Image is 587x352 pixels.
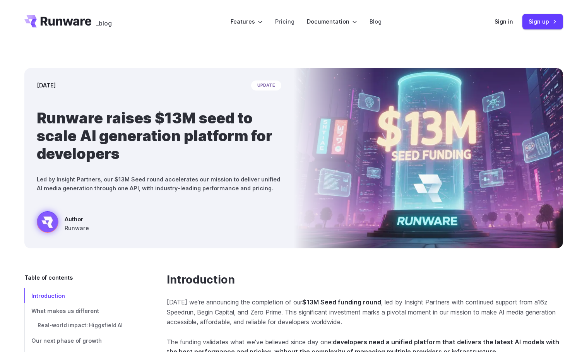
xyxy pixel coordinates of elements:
[275,17,294,26] a: Pricing
[37,175,281,193] p: Led by Insight Partners, our $13M Seed round accelerates our mission to deliver unified AI media ...
[31,337,102,344] span: Our next phase of growth
[522,14,563,29] a: Sign up
[96,20,112,26] span: _blog
[38,322,123,328] span: Real-world impact: Higgsfield AI
[65,215,89,224] span: Author
[31,292,65,299] span: Introduction
[307,17,357,26] label: Documentation
[37,81,56,90] time: [DATE]
[65,224,89,232] span: Runware
[231,17,263,26] label: Features
[167,273,235,287] a: Introduction
[24,318,142,333] a: Real-world impact: Higgsfield AI
[24,333,142,348] a: Our next phase of growth
[37,211,89,236] a: Futuristic city scene with neon lights showing Runware announcement of $13M seed funding in large...
[294,68,563,248] img: Futuristic city scene with neon lights showing Runware announcement of $13M seed funding in large...
[24,15,92,27] a: Go to /
[370,17,382,26] a: Blog
[96,15,112,27] a: _blog
[167,297,563,327] p: [DATE] we're announcing the completion of our , led by Insight Partners with continued support fr...
[31,308,99,314] span: What makes us different
[495,17,513,26] a: Sign in
[251,80,281,91] span: update
[37,109,281,162] h1: Runware raises $13M seed to scale AI generation platform for developers
[24,288,142,303] a: Introduction
[24,273,73,282] span: Table of contents
[302,298,381,306] strong: $13M Seed funding round
[24,303,142,318] a: What makes us different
